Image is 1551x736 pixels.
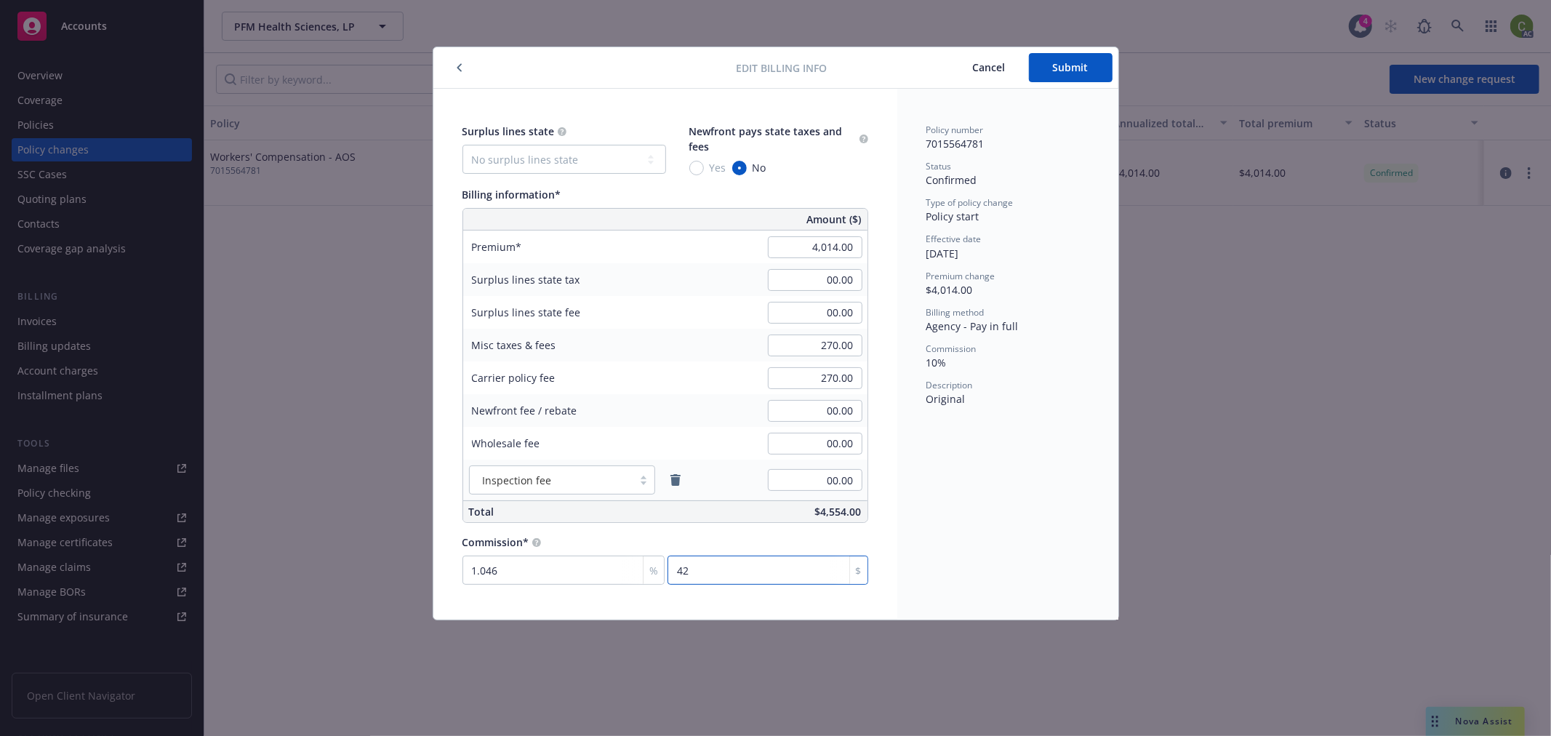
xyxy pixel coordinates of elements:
[926,283,973,297] span: $4,014.00
[649,563,658,578] span: %
[1029,53,1113,82] button: Submit
[856,563,862,578] span: $
[926,306,985,319] span: Billing method
[926,196,1014,209] span: Type of policy change
[926,319,1019,333] span: Agency - Pay in full
[926,233,982,245] span: Effective date
[472,273,580,287] span: Surplus lines state tax
[472,436,540,450] span: Wholesale fee
[462,188,561,201] span: Billing information*
[469,505,494,519] span: Total
[689,161,704,175] input: Yes
[472,371,556,385] span: Carrier policy fee
[483,473,552,488] span: Inspection fee
[736,60,827,76] span: Edit billing info
[768,469,862,491] input: 0.00
[768,335,862,356] input: 0.00
[926,247,959,260] span: [DATE]
[926,356,947,369] span: 10%
[768,302,862,324] input: 0.00
[753,160,766,175] span: No
[926,124,984,136] span: Policy number
[477,473,625,488] span: Inspection fee
[472,240,522,254] span: Premium
[815,505,862,519] span: $4,554.00
[667,471,684,489] a: remove
[472,305,581,319] span: Surplus lines state fee
[926,209,979,223] span: Policy start
[689,124,843,153] span: Newfront pays state taxes and fees
[732,161,747,175] input: No
[768,433,862,455] input: 0.00
[472,404,577,417] span: Newfront fee / rebate
[462,535,529,549] span: Commission*
[926,137,985,151] span: 7015564781
[926,343,977,355] span: Commission
[950,53,1029,82] button: Cancel
[768,269,862,291] input: 0.00
[768,236,862,258] input: 0.00
[926,173,977,187] span: Confirmed
[768,400,862,422] input: 0.00
[462,124,555,138] span: Surplus lines state
[926,379,973,391] span: Description
[926,160,952,172] span: Status
[926,270,995,282] span: Premium change
[768,367,862,389] input: 0.00
[472,338,556,352] span: Misc taxes & fees
[807,212,862,227] span: Amount ($)
[710,160,726,175] span: Yes
[926,392,966,406] span: Original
